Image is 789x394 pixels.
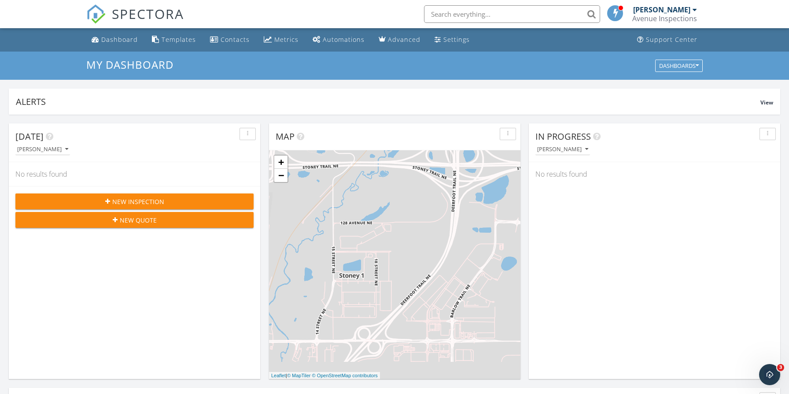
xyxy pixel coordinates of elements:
a: Advanced [375,32,424,48]
span: SPECTORA [112,4,184,23]
input: Search everything... [424,5,600,23]
div: | [269,372,380,379]
div: No results found [9,162,260,186]
div: Metrics [274,35,299,44]
button: New Quote [15,212,254,228]
button: [PERSON_NAME] [15,144,70,156]
div: [PERSON_NAME] [633,5,690,14]
a: Automations (Basic) [309,32,368,48]
span: New Quote [120,216,157,225]
a: © OpenStreetMap contributors [312,373,378,378]
a: Zoom in [274,156,288,169]
a: Support Center [634,32,701,48]
div: Settings [443,35,470,44]
div: Templates [162,35,196,44]
a: Contacts [206,32,253,48]
div: Contacts [221,35,250,44]
iframe: Intercom live chat [759,364,780,385]
a: Settings [431,32,473,48]
div: Advanced [388,35,420,44]
a: Metrics [260,32,302,48]
span: In Progress [535,130,591,142]
a: Leaflet [271,373,286,378]
span: My Dashboard [86,57,173,72]
div: No results found [529,162,780,186]
div: [PERSON_NAME] [17,146,68,152]
div: Avenue Inspections [632,14,697,23]
button: Dashboards [655,59,703,72]
a: Dashboard [88,32,141,48]
a: Templates [148,32,199,48]
a: SPECTORA [86,12,184,30]
button: [PERSON_NAME] [535,144,590,156]
div: Automations [323,35,365,44]
img: The Best Home Inspection Software - Spectora [86,4,106,24]
div: Support Center [646,35,697,44]
span: 3 [777,364,784,371]
div: Alerts [16,96,760,108]
button: New Inspection [15,193,254,209]
span: View [760,99,773,106]
div: [PERSON_NAME] [537,146,588,152]
div: Dashboards [659,63,699,69]
div: Dashboard [101,35,138,44]
span: Map [276,130,295,142]
span: New Inspection [112,197,164,206]
a: © MapTiler [287,373,311,378]
a: Zoom out [274,169,288,182]
span: [DATE] [15,130,44,142]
